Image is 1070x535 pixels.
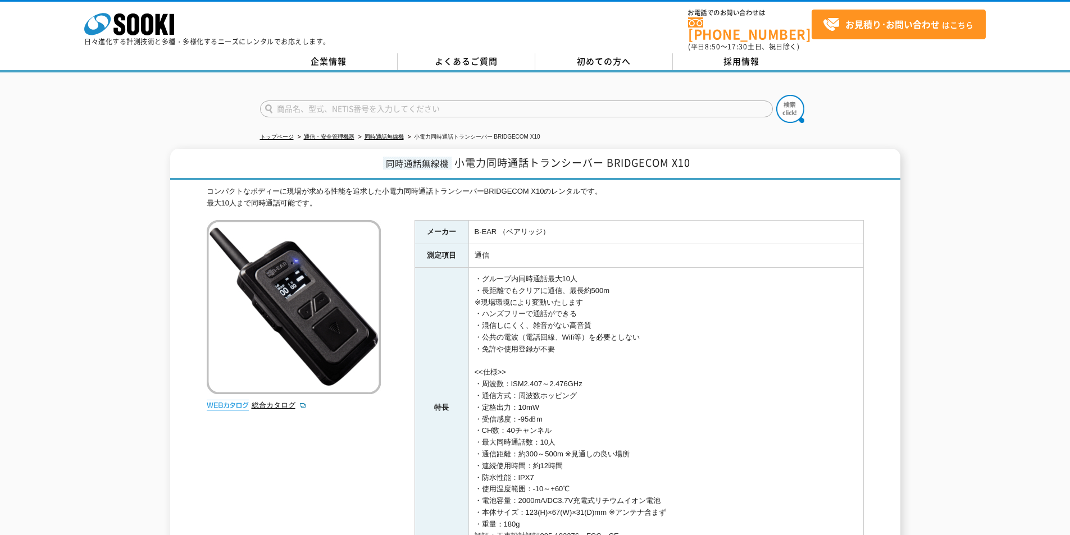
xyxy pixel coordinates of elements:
[260,53,398,70] a: 企業情報
[776,95,804,123] img: btn_search.png
[535,53,673,70] a: 初めての方へ
[260,100,773,117] input: 商品名、型式、NETIS番号を入力してください
[688,10,812,16] span: お電話でのお問い合わせは
[705,42,721,52] span: 8:50
[365,134,404,140] a: 同時通話無線機
[823,16,973,33] span: はこちら
[688,17,812,40] a: [PHONE_NUMBER]
[383,157,452,170] span: 同時通話無線機
[84,38,330,45] p: 日々進化する計測技術と多種・多様化するニーズにレンタルでお応えします。
[260,134,294,140] a: トップページ
[304,134,354,140] a: 通信・安全管理機器
[577,55,631,67] span: 初めての方へ
[415,221,468,244] th: メーカー
[207,400,249,411] img: webカタログ
[673,53,811,70] a: 採用情報
[688,42,799,52] span: (平日 ～ 土日、祝日除く)
[812,10,986,39] a: お見積り･お問い合わせはこちら
[252,401,307,409] a: 総合カタログ
[468,221,863,244] td: B-EAR （ベアリッジ）
[468,244,863,268] td: 通信
[727,42,748,52] span: 17:30
[207,220,381,394] img: 小電力同時通話トランシーバー BRIDGECOM X10
[398,53,535,70] a: よくあるご質問
[845,17,940,31] strong: お見積り･お問い合わせ
[207,186,864,209] div: コンパクトなボディーに現場が求める性能を追求した小電力同時通話トランシーバーBRIDGECOM X10のレンタルです。 最大10人まで同時通話可能です。
[454,155,690,170] span: 小電力同時通話トランシーバー BRIDGECOM X10
[406,131,540,143] li: 小電力同時通話トランシーバー BRIDGECOM X10
[415,244,468,268] th: 測定項目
